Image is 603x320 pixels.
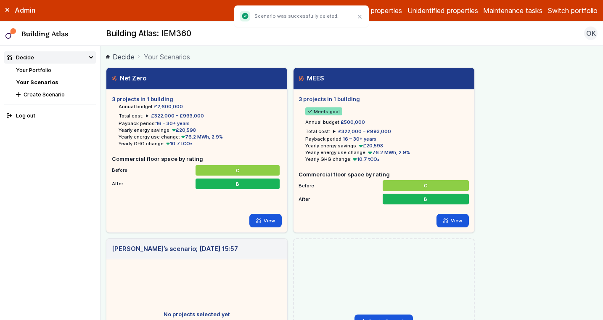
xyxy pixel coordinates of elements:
span: 10.7 tCO₂ [165,141,193,147]
span: £2,600,000 [154,104,183,109]
span: 10.7 tCO₂ [352,156,379,162]
span: £20,598 [357,143,383,149]
h3: MEES [299,74,324,83]
a: View [249,214,282,227]
li: Yearly GHG change: [119,140,282,147]
span: C [424,182,427,189]
span: B [237,180,241,187]
span: £20,598 [171,127,196,133]
li: Yearly energy use change: [305,149,468,156]
span: Meets goal [305,107,342,115]
li: Before [299,179,468,189]
span: £322,000 – £993,000 [151,113,204,119]
button: Create Scenario [13,88,96,101]
button: Switch portfolio [548,5,598,16]
summary: £322,000 – £993,000 [146,112,204,119]
span: OK [586,28,596,38]
li: Yearly GHG change: [305,156,468,163]
a: Your Portfolio [16,67,51,73]
button: OK [584,27,598,40]
li: Before [112,163,282,174]
button: Log out [4,110,96,122]
span: B [424,196,427,203]
div: Decide [7,53,34,61]
summary: £322,000 – £993,000 [333,128,391,135]
img: main-0bbd2752.svg [5,28,16,39]
h6: Total cost: [305,128,330,135]
h5: 3 projects in 1 building [112,95,282,103]
a: Decide [106,52,135,62]
h3: Net Zero [112,74,146,83]
span: 76.2 MWh, 2.9% [180,134,223,140]
summary: Decide [4,51,96,64]
li: After [299,192,468,203]
button: Close [354,11,365,22]
h5: No projects selected yet [112,310,282,318]
li: Yearly energy use change: [119,133,282,140]
a: Unidentified properties [407,5,478,16]
span: 16 – 30+ years [343,136,376,142]
a: Your Scenarios [16,79,58,85]
li: Annual budget: [119,103,282,110]
h2: Building Atlas: IEM360 [106,28,191,39]
span: 76.2 MWh, 2.9% [367,149,410,155]
li: Payback period: [119,120,282,127]
li: Yearly energy savings: [119,127,282,133]
a: Maintenance tasks [483,5,542,16]
span: Your Scenarios [144,52,190,62]
li: Yearly energy savings: [305,142,468,149]
a: View [436,214,469,227]
h5: 3 projects in 1 building [299,95,468,103]
li: Annual budget: [305,119,468,125]
li: After [112,177,282,188]
h6: Total cost: [119,112,143,119]
p: Scenario was successfully deleted. [254,13,339,19]
span: 16 – 30+ years [156,120,190,126]
h3: [PERSON_NAME]’s scenario; [DATE] 15:57 [112,244,238,253]
h5: Commercial floor space by rating [299,171,468,179]
h5: Commercial floor space by rating [112,155,282,163]
span: £500,000 [341,119,365,125]
span: C [237,167,241,173]
span: £322,000 – £993,000 [338,128,391,134]
li: Payback period: [305,136,468,142]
